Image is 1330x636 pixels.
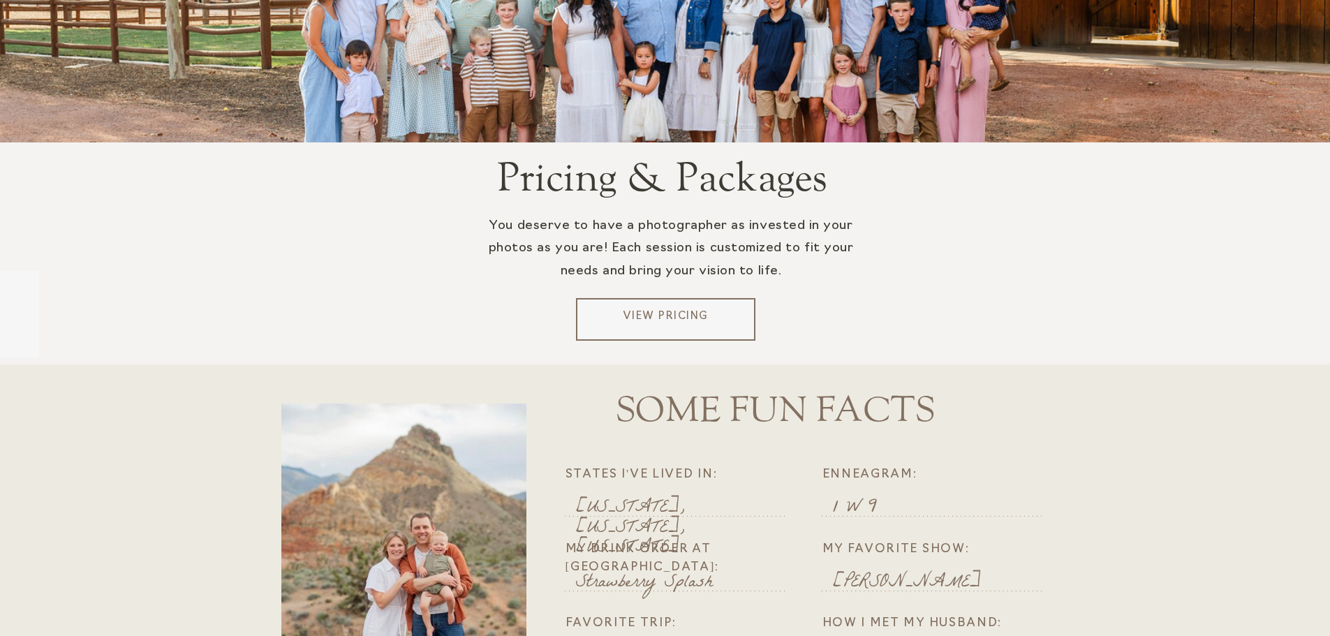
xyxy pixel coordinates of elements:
[833,574,1049,591] p: [PERSON_NAME]
[822,614,1060,635] p: How I met my husband:
[822,466,1060,487] p: Enneagram:
[566,540,803,561] p: My drink order at [GEOGRAPHIC_DATA]:
[468,215,874,304] p: You deserve to have a photographer as invested in your photos as you are! Each session is customi...
[487,156,838,202] h2: Pricing & Packages
[576,574,792,591] p: Strawberry Splash
[561,389,989,417] h1: SOME FUN FACTS
[566,466,803,487] p: States I've lived IN:
[833,499,1049,516] p: 1 W 9
[576,499,792,516] p: [US_STATE], [US_STATE], [US_STATE]
[566,614,803,635] p: Favorite Trip:
[822,540,1060,561] p: My favorite Show:
[582,309,750,330] a: View Pricing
